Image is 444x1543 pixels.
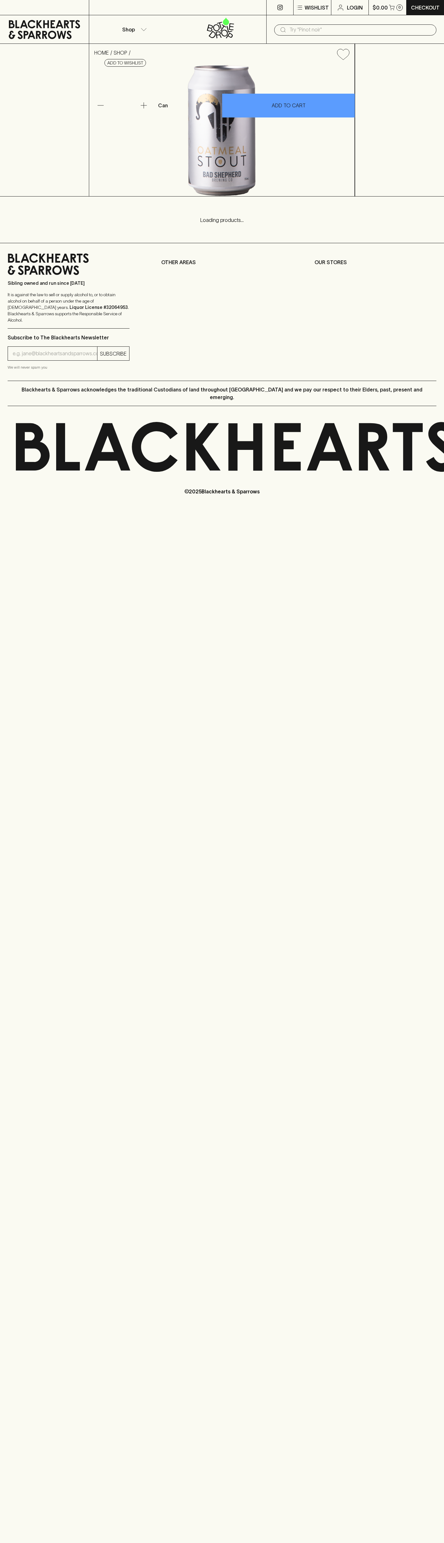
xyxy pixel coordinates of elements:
[70,305,128,310] strong: Liquor License #32064953
[156,99,222,112] div: Can
[335,46,352,63] button: Add to wishlist
[347,4,363,11] p: Login
[8,334,129,341] p: Subscribe to The Blackhearts Newsletter
[8,364,129,371] p: We will never spam you
[8,291,129,323] p: It is against the law to sell or supply alcohol to, or to obtain alcohol on behalf of a person un...
[161,258,283,266] p: OTHER AREAS
[89,4,95,11] p: ⠀
[12,386,432,401] p: Blackhearts & Sparrows acknowledges the traditional Custodians of land throughout [GEOGRAPHIC_DAT...
[315,258,436,266] p: OUR STORES
[6,216,438,224] p: Loading products...
[13,349,97,359] input: e.g. jane@blackheartsandsparrows.com.au
[411,4,440,11] p: Checkout
[222,94,355,117] button: ADD TO CART
[122,26,135,33] p: Shop
[8,280,129,286] p: Sibling owned and run since [DATE]
[100,350,127,357] p: SUBSCRIBE
[114,50,127,56] a: SHOP
[272,102,306,109] p: ADD TO CART
[158,102,168,109] p: Can
[89,65,355,196] img: 51338.png
[305,4,329,11] p: Wishlist
[373,4,388,11] p: $0.00
[104,59,146,67] button: Add to wishlist
[94,50,109,56] a: HOME
[289,25,431,35] input: Try "Pinot noir"
[89,15,178,43] button: Shop
[398,6,401,9] p: 0
[97,347,129,360] button: SUBSCRIBE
